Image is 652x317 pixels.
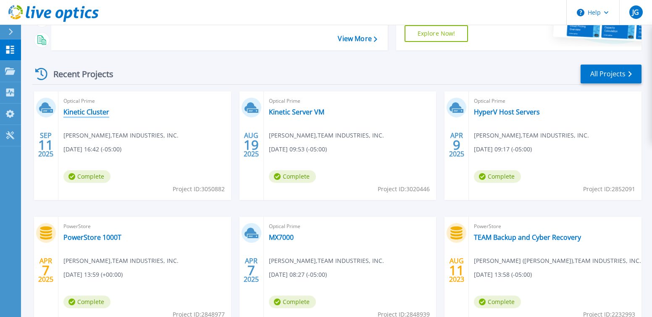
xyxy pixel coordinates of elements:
[474,270,532,279] span: [DATE] 13:58 (-05:00)
[378,184,430,194] span: Project ID: 3020446
[63,131,179,140] span: [PERSON_NAME] , TEAM INDUSTRIES, INC.
[269,145,327,154] span: [DATE] 09:53 (-05:00)
[173,184,225,194] span: Project ID: 3050882
[63,170,110,183] span: Complete
[583,184,635,194] span: Project ID: 2852091
[63,256,179,265] span: [PERSON_NAME] , TEAM INDUSTRIES, INC.
[474,296,521,308] span: Complete
[32,64,125,84] div: Recent Projects
[244,141,259,148] span: 19
[269,296,316,308] span: Complete
[63,96,226,106] span: Optical Prime
[63,222,226,231] span: PowerStore
[63,296,110,308] span: Complete
[269,270,327,279] span: [DATE] 08:27 (-05:00)
[632,9,639,16] span: JG
[449,267,464,274] span: 11
[474,233,581,242] a: TEAM Backup and Cyber Recovery
[405,25,468,42] a: Explore Now!
[474,96,636,106] span: Optical Prime
[474,222,636,231] span: PowerStore
[449,255,465,286] div: AUG 2023
[269,131,384,140] span: [PERSON_NAME] , TEAM INDUSTRIES, INC.
[63,108,109,116] a: Kinetic Cluster
[474,170,521,183] span: Complete
[269,108,324,116] a: Kinetic Server VM
[269,256,384,265] span: [PERSON_NAME] , TEAM INDUSTRIES, INC.
[474,256,641,265] span: [PERSON_NAME] ([PERSON_NAME]) , TEAM INDUSTRIES, INC.
[38,255,54,286] div: APR 2025
[474,131,589,140] span: [PERSON_NAME] , TEAM INDUSTRIES, INC.
[474,108,540,116] a: HyperV Host Servers
[474,145,532,154] span: [DATE] 09:17 (-05:00)
[338,35,377,43] a: View More
[38,130,54,160] div: SEP 2025
[269,222,431,231] span: Optical Prime
[42,267,50,274] span: 7
[581,65,641,83] a: All Projects
[243,255,259,286] div: APR 2025
[269,96,431,106] span: Optical Prime
[38,141,53,148] span: 11
[453,141,460,148] span: 9
[63,270,123,279] span: [DATE] 13:59 (+00:00)
[449,130,465,160] div: APR 2025
[63,145,121,154] span: [DATE] 16:42 (-05:00)
[243,130,259,160] div: AUG 2025
[269,170,316,183] span: Complete
[269,233,294,242] a: MX7000
[63,233,121,242] a: PowerStore 1000T
[247,267,255,274] span: 7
